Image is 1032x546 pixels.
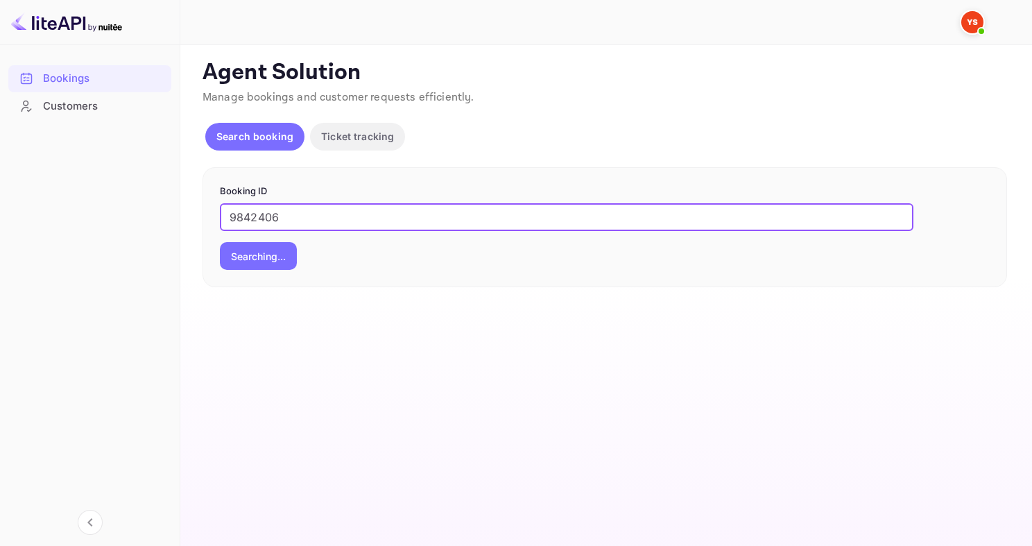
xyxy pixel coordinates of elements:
[321,129,394,144] p: Ticket tracking
[8,93,171,120] div: Customers
[961,11,983,33] img: Yandex Support
[203,59,1007,87] p: Agent Solution
[8,93,171,119] a: Customers
[203,90,474,105] span: Manage bookings and customer requests efficiently.
[11,11,122,33] img: LiteAPI logo
[220,242,297,270] button: Searching...
[220,185,990,198] p: Booking ID
[43,71,164,87] div: Bookings
[8,65,171,91] a: Bookings
[220,203,913,231] input: Enter Booking ID (e.g., 63782194)
[78,510,103,535] button: Collapse navigation
[216,129,293,144] p: Search booking
[43,99,164,114] div: Customers
[8,65,171,92] div: Bookings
